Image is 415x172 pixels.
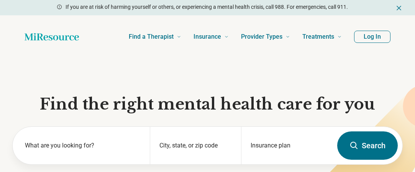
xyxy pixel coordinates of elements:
[66,3,348,11] p: If you are at risk of harming yourself or others, or experiencing a mental health crisis, call 98...
[194,31,221,42] span: Insurance
[25,29,79,44] a: Home page
[12,94,403,114] h1: Find the right mental health care for you
[302,31,334,42] span: Treatments
[337,131,398,160] button: Search
[241,21,290,52] a: Provider Types
[395,3,403,12] button: Dismiss
[25,141,141,150] label: What are you looking for?
[302,21,342,52] a: Treatments
[129,21,181,52] a: Find a Therapist
[194,21,229,52] a: Insurance
[129,31,174,42] span: Find a Therapist
[241,31,282,42] span: Provider Types
[354,31,390,43] button: Log In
